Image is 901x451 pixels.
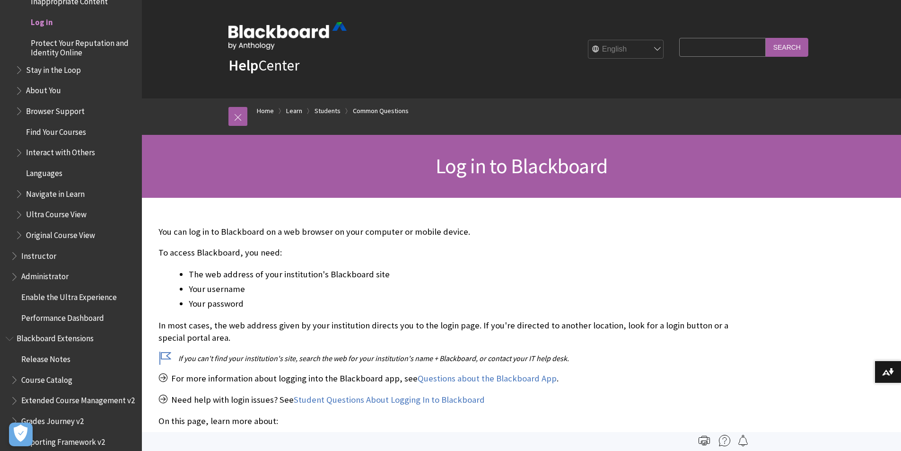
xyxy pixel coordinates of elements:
span: Browser Support [26,103,85,116]
span: Stay in the Loop [26,62,81,75]
span: Protect Your Reputation and Identity Online [31,35,135,57]
span: Release Notes [21,351,70,364]
li: Your username [189,283,745,296]
span: Instructor [21,248,56,261]
span: Find Your Courses [26,124,86,137]
p: If you can't find your institution's site, search the web for your institution's name + Blackboar... [158,353,745,363]
span: Log in to Blackboard [436,153,607,179]
span: Ultra Course View [26,207,87,220]
span: Enable the Ultra Experience [21,289,117,302]
span: Languages [26,165,62,178]
span: Extended Course Management v2 [21,393,135,406]
img: Follow this page [737,435,749,446]
p: In most cases, the web address given by your institution directs you to the login page. If you're... [158,319,745,344]
span: Course Catalog [21,372,72,385]
span: Original Course View [26,227,95,240]
img: Print [699,435,710,446]
a: Student Questions About Logging In to Blackboard [294,394,485,406]
span: Performance Dashboard [21,310,104,323]
a: Home [257,105,274,117]
span: Navigate in Learn [26,186,85,199]
p: Need help with login issues? See [158,394,745,406]
a: Learn [286,105,302,117]
strong: Help [228,56,258,75]
li: The web address of your institution's Blackboard site [189,268,745,281]
span: Administrator [21,269,69,282]
p: You can log in to Blackboard on a web browser on your computer or mobile device. [158,226,745,238]
p: For more information about logging into the Blackboard app, see . [158,372,745,385]
li: Your password [189,297,745,310]
input: Search [766,38,808,56]
a: Questions about the Blackboard App [418,373,557,384]
span: About You [26,83,61,96]
img: More help [719,435,730,446]
img: Blackboard by Anthology [228,22,347,50]
span: Grades Journey v2 [21,413,84,426]
p: To access Blackboard, you need: [158,247,745,259]
span: Reporting Framework v2 [21,434,105,447]
span: Blackboard Extensions [17,331,94,344]
a: Common Questions [353,105,409,117]
span: Log in [31,14,53,27]
a: HelpCenter [228,56,299,75]
button: Open Preferences [9,423,33,446]
select: Site Language Selector [588,40,664,59]
p: On this page, learn more about: [158,415,745,427]
a: Students [315,105,341,117]
span: Interact with Others [26,145,95,158]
